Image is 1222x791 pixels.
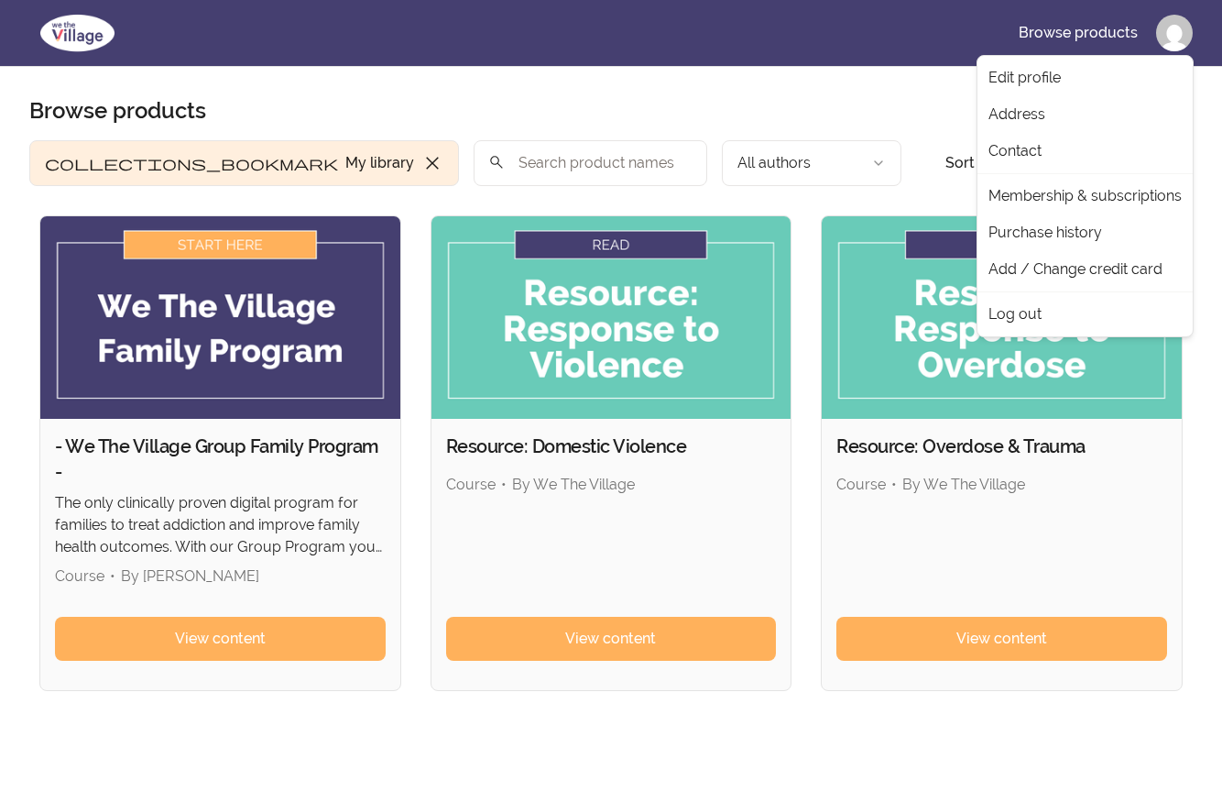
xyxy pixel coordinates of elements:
[981,178,1189,214] a: Membership & subscriptions
[981,96,1189,133] a: Address
[981,251,1189,288] a: Add / Change credit card
[981,133,1189,170] a: Contact
[981,296,1189,333] a: Log out
[981,214,1189,251] a: Purchase history
[981,60,1189,96] a: Edit profile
